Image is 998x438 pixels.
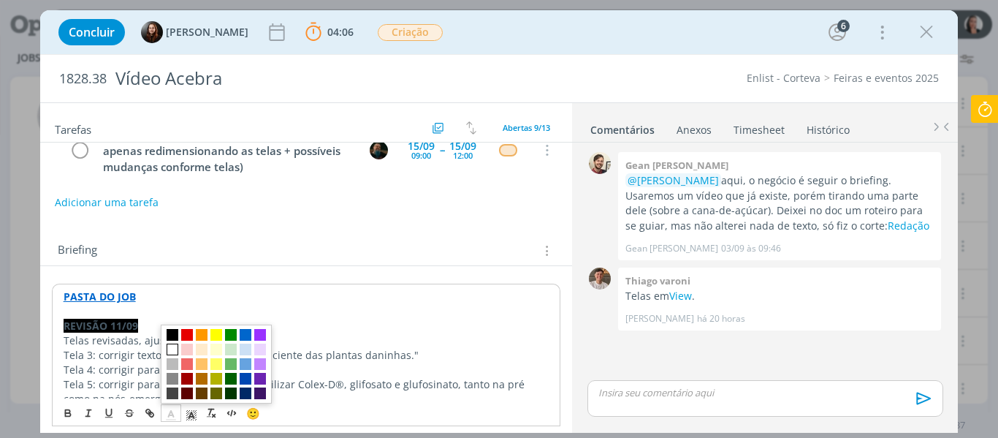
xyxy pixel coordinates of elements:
img: arrow-down-up.svg [466,121,476,135]
p: Gean [PERSON_NAME] [625,242,718,255]
p: Tela 3: corrigir texto para "Manejo mais eficiente das plantas daninhas." [64,348,549,363]
button: Concluir [58,19,125,45]
div: 12:00 [453,151,473,159]
div: Vídeo Acebra [110,61,566,97]
img: T [589,268,611,290]
span: [PERSON_NAME] [166,27,248,37]
p: Tela 4: corrigir para "que auxiliam" [64,363,549,377]
a: PASTA DO JOB [64,290,136,303]
button: M [367,139,389,161]
div: 6 [837,20,850,32]
span: @[PERSON_NAME] [628,173,719,187]
p: Telas revisadas, ajustes abaixo: [64,333,549,348]
span: Cor do Texto [161,404,181,422]
span: Tarefas [55,119,91,137]
img: M [370,141,388,159]
span: 🙂 [246,406,260,420]
div: 15/09 [408,141,435,151]
div: Motion (com base no vídeo da coopercitrus, apenas redimensionando as telas + possíveis mudanças c... [97,125,357,176]
button: 04:06 [302,20,357,44]
span: 1828.38 [59,71,107,87]
a: Enlist - Corteva [747,71,820,85]
a: Histórico [806,116,850,137]
span: Concluir [69,26,115,38]
button: E[PERSON_NAME] [141,21,248,43]
span: Criação [378,24,443,41]
div: Anexos [677,123,712,137]
a: Timesheet [733,116,785,137]
span: -- [440,145,444,155]
div: 15/09 [449,141,476,151]
p: Tela 5: corrigir para "Possibilidade para utilizar Colex-D®, glifosato e glufosinato, tanto na pr... [64,377,549,407]
span: 03/09 às 09:46 [721,242,781,255]
span: há 20 horas [697,312,745,325]
img: G [589,152,611,174]
span: 04:06 [327,25,354,39]
b: Thiago varoni [625,274,690,287]
p: aqui, o negócio é seguir o briefing. Usaremos um vídeo que já existe, porém tirando uma parte del... [625,173,934,233]
button: Criação [377,23,443,42]
b: Gean [PERSON_NAME] [625,159,728,172]
a: Feiras e eventos 2025 [834,71,939,85]
div: dialog [40,10,959,433]
p: [PERSON_NAME] [625,312,694,325]
a: Comentários [590,116,655,137]
img: E [141,21,163,43]
button: 🙂 [243,404,263,422]
span: Briefing [58,241,97,260]
button: Adicionar uma tarefa [54,189,159,216]
button: 6 [826,20,849,44]
div: 09:00 [411,151,431,159]
strong: REVISÃO 11/09 [64,319,138,333]
a: Redação [888,219,929,233]
a: View [669,289,692,303]
span: Cor de Fundo [181,404,202,422]
p: Telas em . [625,289,934,303]
span: Abertas 9/13 [503,122,550,133]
